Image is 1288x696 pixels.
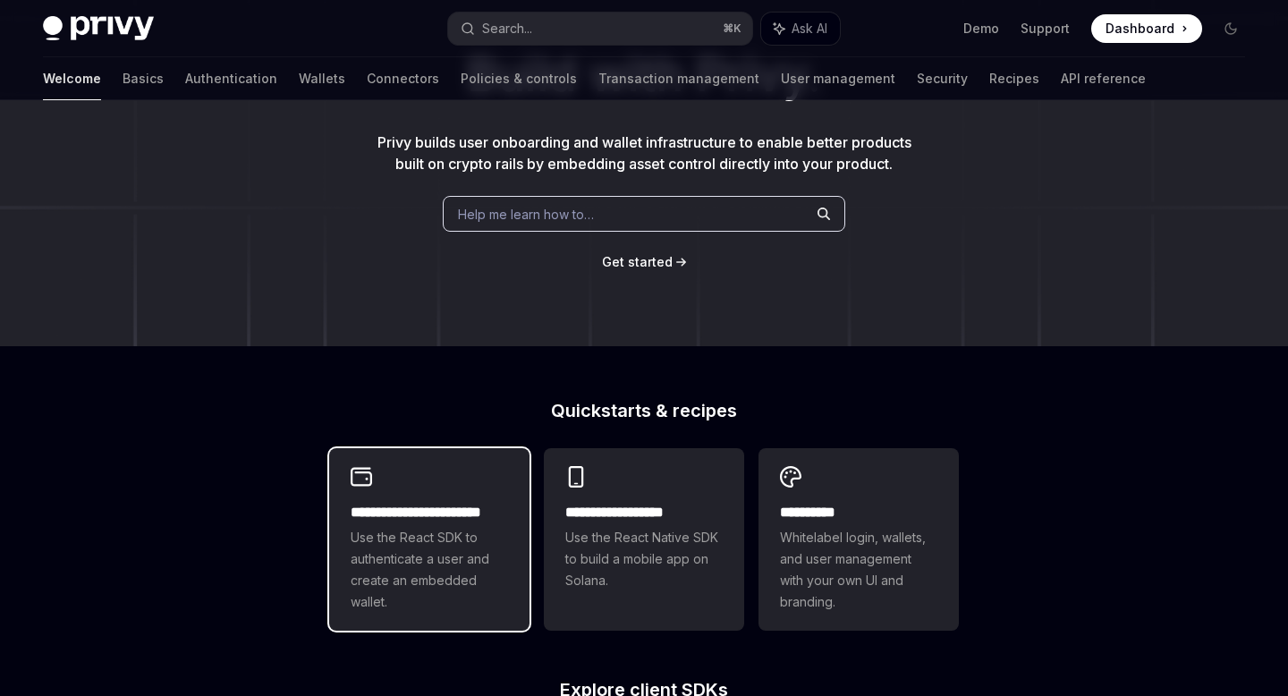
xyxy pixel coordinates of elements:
h2: Quickstarts & recipes [329,402,959,420]
span: Dashboard [1106,20,1174,38]
span: Whitelabel login, wallets, and user management with your own UI and branding. [780,527,937,613]
a: Wallets [299,57,345,100]
span: Use the React Native SDK to build a mobile app on Solana. [565,527,723,591]
a: Authentication [185,57,277,100]
span: Get started [602,254,673,269]
a: **** *****Whitelabel login, wallets, and user management with your own UI and branding. [758,448,959,631]
a: Policies & controls [461,57,577,100]
div: Search... [482,18,532,39]
span: Help me learn how to… [458,205,594,224]
a: Welcome [43,57,101,100]
span: Ask AI [792,20,827,38]
a: Dashboard [1091,14,1202,43]
button: Ask AI [761,13,840,45]
a: Demo [963,20,999,38]
a: Transaction management [598,57,759,100]
a: Recipes [989,57,1039,100]
a: Get started [602,253,673,271]
button: Toggle dark mode [1216,14,1245,43]
a: Security [917,57,968,100]
span: Use the React SDK to authenticate a user and create an embedded wallet. [351,527,508,613]
img: dark logo [43,16,154,41]
span: Privy builds user onboarding and wallet infrastructure to enable better products built on crypto ... [377,133,911,173]
a: **** **** **** ***Use the React Native SDK to build a mobile app on Solana. [544,448,744,631]
span: ⌘ K [723,21,741,36]
a: User management [781,57,895,100]
a: Basics [123,57,164,100]
button: Search...⌘K [448,13,751,45]
a: Support [1021,20,1070,38]
a: API reference [1061,57,1146,100]
a: Connectors [367,57,439,100]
